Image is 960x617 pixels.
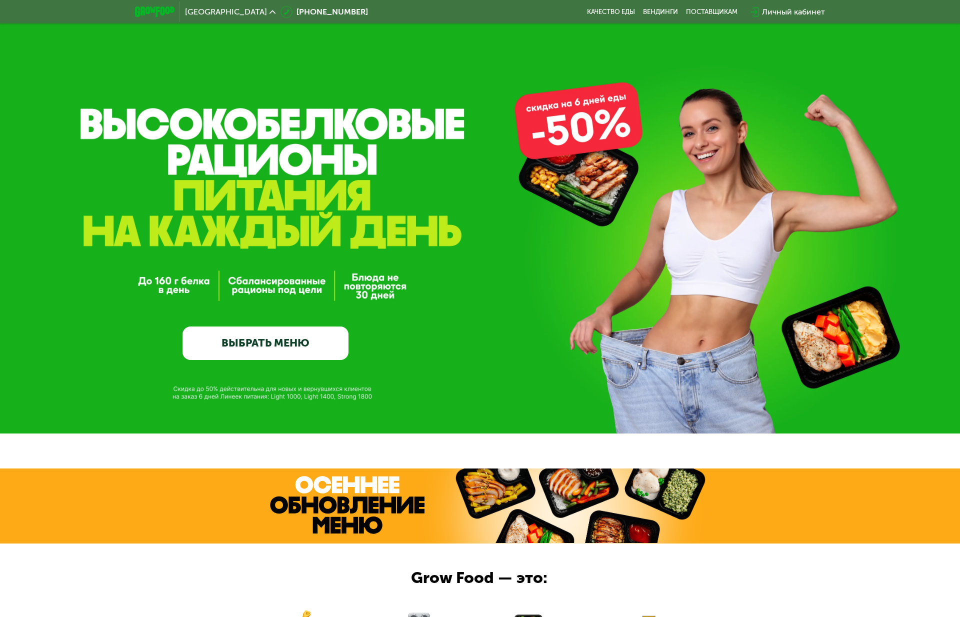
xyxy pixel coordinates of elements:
[280,6,368,18] a: [PHONE_NUMBER]
[411,566,570,590] div: Grow Food — это:
[182,326,348,360] a: ВЫБРАТЬ МЕНЮ
[686,8,737,16] div: поставщикам
[587,8,635,16] a: Качество еды
[643,8,678,16] a: Вендинги
[762,6,825,18] div: Личный кабинет
[185,8,267,16] span: [GEOGRAPHIC_DATA]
